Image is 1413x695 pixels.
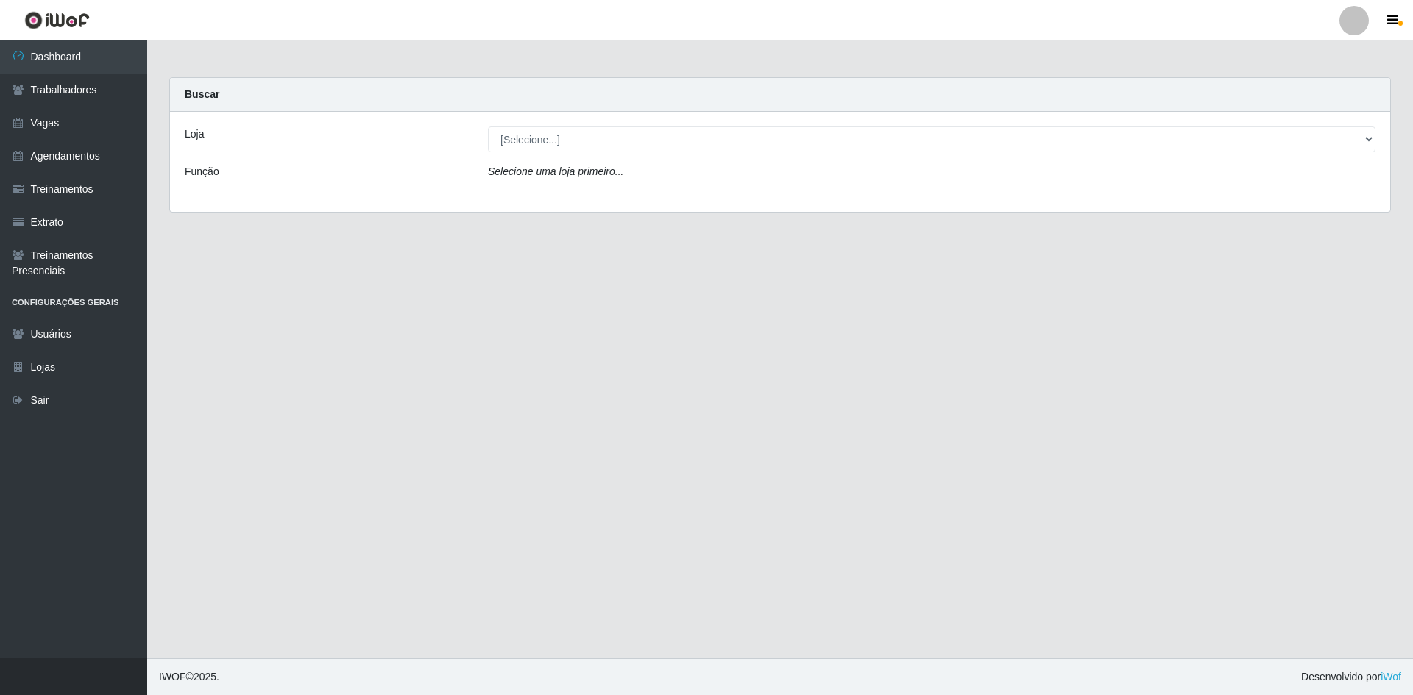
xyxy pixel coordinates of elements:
[1381,671,1401,682] a: iWof
[185,88,219,100] strong: Buscar
[159,669,219,685] span: © 2025 .
[185,126,204,142] label: Loja
[488,165,623,177] i: Selecione uma loja primeiro...
[24,11,90,29] img: CoreUI Logo
[1301,669,1401,685] span: Desenvolvido por
[185,164,219,179] label: Função
[159,671,186,682] span: IWOF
